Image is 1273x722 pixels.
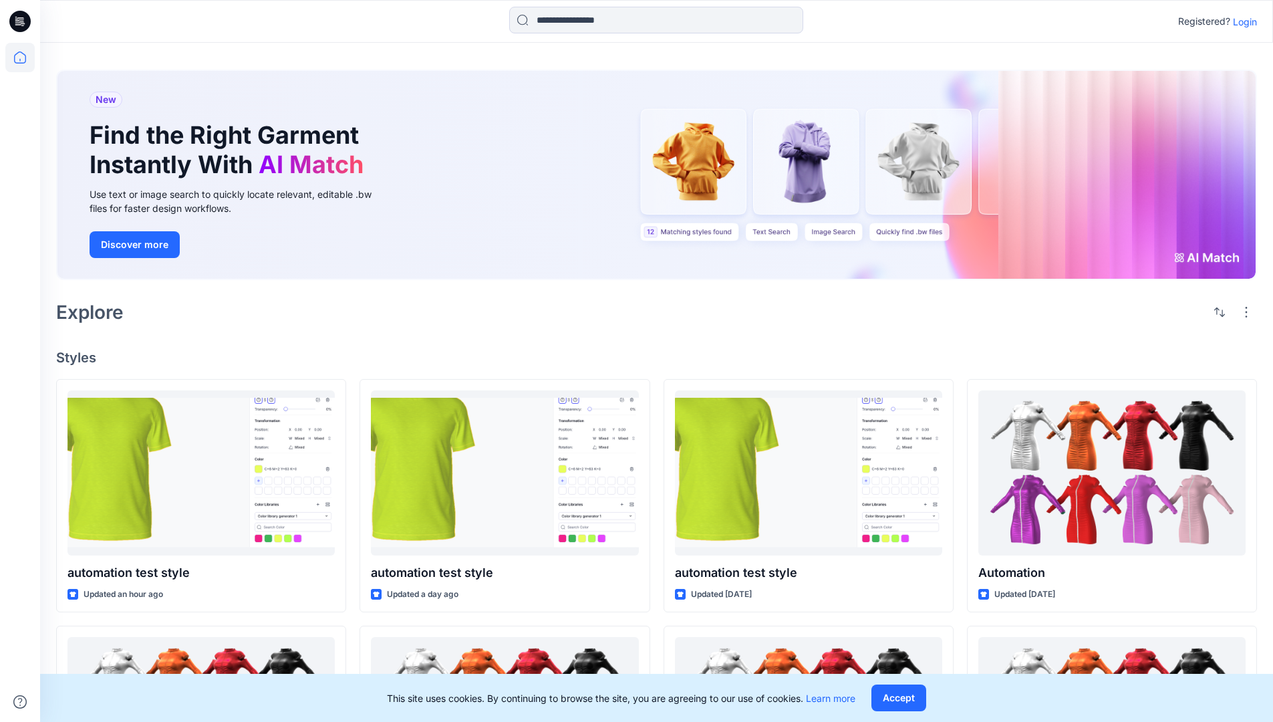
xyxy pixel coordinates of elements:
[259,150,364,179] span: AI Match
[871,685,926,711] button: Accept
[67,564,335,582] p: automation test style
[978,390,1246,556] a: Automation
[90,187,390,215] div: Use text or image search to quickly locate relevant, editable .bw files for faster design workflows.
[675,390,942,556] a: automation test style
[90,231,180,258] button: Discover more
[806,693,855,704] a: Learn more
[691,588,752,602] p: Updated [DATE]
[371,564,638,582] p: automation test style
[84,588,163,602] p: Updated an hour ago
[1178,13,1230,29] p: Registered?
[90,121,370,178] h1: Find the Right Garment Instantly With
[387,691,855,705] p: This site uses cookies. By continuing to browse the site, you are agreeing to our use of cookies.
[67,390,335,556] a: automation test style
[371,390,638,556] a: automation test style
[978,564,1246,582] p: Automation
[1233,15,1257,29] p: Login
[675,564,942,582] p: automation test style
[56,350,1257,366] h4: Styles
[387,588,458,602] p: Updated a day ago
[96,92,116,108] span: New
[994,588,1055,602] p: Updated [DATE]
[56,302,124,323] h2: Explore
